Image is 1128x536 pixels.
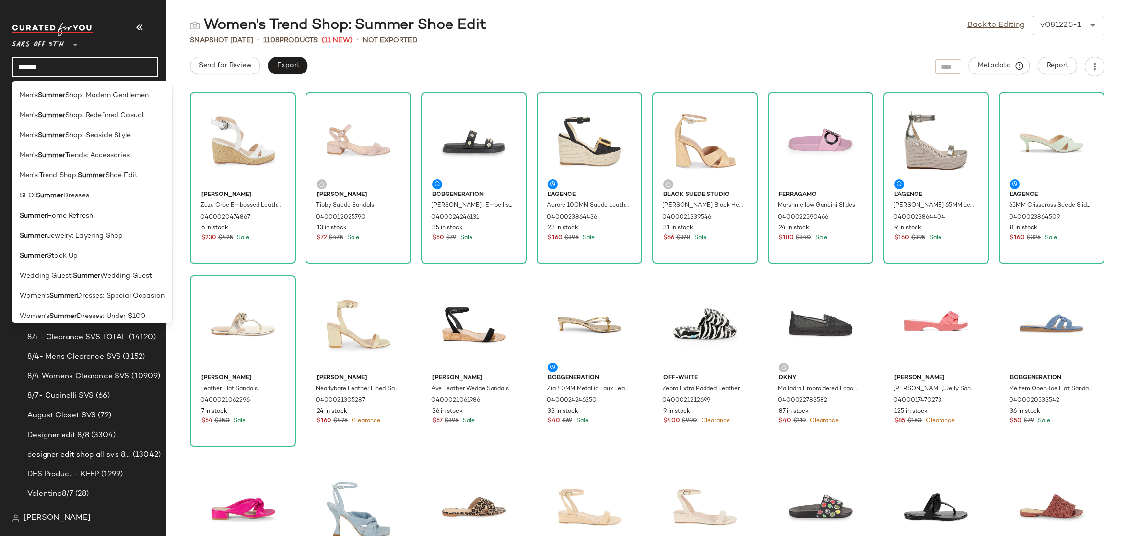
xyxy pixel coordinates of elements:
span: Black Suede Studio [663,191,747,199]
span: (72) [96,410,111,421]
span: [PERSON_NAME] [894,374,978,383]
img: 0400020533542 [1002,279,1101,370]
span: $79 [1024,417,1034,426]
span: L'agence [1010,191,1093,199]
span: $50 [432,234,444,243]
span: $325 [1027,234,1041,243]
span: Sale [232,418,246,424]
img: svg%3e [319,181,325,187]
span: $85 [894,417,905,426]
span: Dresses: Special Occasion [77,291,164,301]
span: Leather Flat Sandals [200,385,258,393]
span: 0400021212699 [662,396,710,405]
span: $66 [663,234,674,243]
button: Report [1038,57,1077,74]
span: (13042) [131,449,161,461]
img: cfy_white_logo.C9jOOHJF.svg [12,23,95,36]
span: 9 in stock [894,224,921,233]
span: (10909) [129,371,160,382]
div: Products [263,35,318,46]
span: 0400017470273 [893,396,941,405]
div: Women's Trend Shop: Summer Shoe Edit [190,16,486,35]
b: Summer [38,150,65,161]
span: $160 [317,417,331,426]
span: [PERSON_NAME] [317,374,400,383]
span: Shop: Seaside Style [65,130,131,141]
span: 8 in stock [1010,224,1037,233]
span: 8/7- Cucinelli SVS [27,390,94,402]
span: $160 [894,234,909,243]
span: Sale [458,235,472,241]
span: 0400023864436 [547,213,597,222]
span: 0400024246250 [547,396,597,405]
span: L'agence [548,191,631,199]
span: Malladra Embroidered Logo Espadrilles [778,385,861,393]
span: Trends: Accessories [65,150,130,161]
span: Ferragamo [779,191,862,199]
img: 0400023864404 [887,96,986,187]
span: 0400020533542 [1009,396,1059,405]
span: Ave Leather Wedge Sandals [431,385,509,393]
span: 24 in stock [779,224,809,233]
span: (14120) [127,332,156,343]
span: (3152) [121,351,145,363]
span: $40 [548,417,560,426]
span: 8.4 - Clearance SVS TOTAL [27,332,127,343]
span: BCBGeneration [432,191,516,199]
span: Wedding Guest: [20,271,73,281]
b: Summer [38,110,65,121]
span: Metadata [977,61,1022,70]
span: $180 [779,234,794,243]
span: Sale [581,235,595,241]
span: SEO: [20,191,36,201]
b: Summer [36,191,63,201]
span: Dresses: Under $100 [77,311,145,321]
span: $350 [214,417,230,426]
span: Men's [20,110,38,121]
span: 0400020474867 [200,213,250,222]
span: [PERSON_NAME]-Embellished Faux Leather Platform Sandals [431,201,515,210]
span: $119 [793,417,806,426]
span: 8/4 Womens Clearance SVS [27,371,129,382]
span: $160 [1010,234,1025,243]
span: Send for Review [198,62,252,70]
span: • [257,34,259,46]
span: $54 [201,417,212,426]
span: Clearance [350,418,380,424]
b: Summer [49,291,77,301]
span: Export [276,62,299,70]
span: 125 in stock [894,407,928,416]
span: Stock Up [47,251,78,261]
span: Sale [345,235,359,241]
img: 0400021339546_NATURAL [656,96,754,187]
span: [PERSON_NAME] [317,191,400,199]
span: Sale [1043,235,1057,241]
b: Summer [49,311,77,321]
span: $400 [663,417,680,426]
span: 31 in stock [663,224,693,233]
img: 0400022783582_BLACK [771,279,870,370]
b: Summer [20,251,47,261]
span: $50 [1010,417,1022,426]
span: Shop: Redefined Casual [65,110,143,121]
span: 0400021062296 [200,396,250,405]
span: (11 New) [322,35,352,46]
span: BCBGeneration [1010,374,1093,383]
span: Shop: Modern Gentlemen [65,90,149,100]
span: Off-White [663,374,747,383]
span: (3304) [89,430,116,441]
span: Shoe Edit [105,171,138,181]
a: Back to Editing [967,20,1025,31]
span: Saks OFF 5TH [12,33,64,51]
img: 0400012025790_DOLCE [309,96,408,187]
span: • [356,34,359,46]
span: Designer edit 8/8 [27,430,89,441]
span: Men's Trend Shop: [20,171,78,181]
span: DFS Product - KEEP [27,469,99,480]
span: 0400022590466 [778,213,828,222]
img: svg%3e [190,21,200,30]
span: $160 [548,234,563,243]
span: (25) [118,508,134,519]
img: 0400023864509_MINT [1002,96,1101,187]
img: 0400021305287_NATURAL [309,279,408,370]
